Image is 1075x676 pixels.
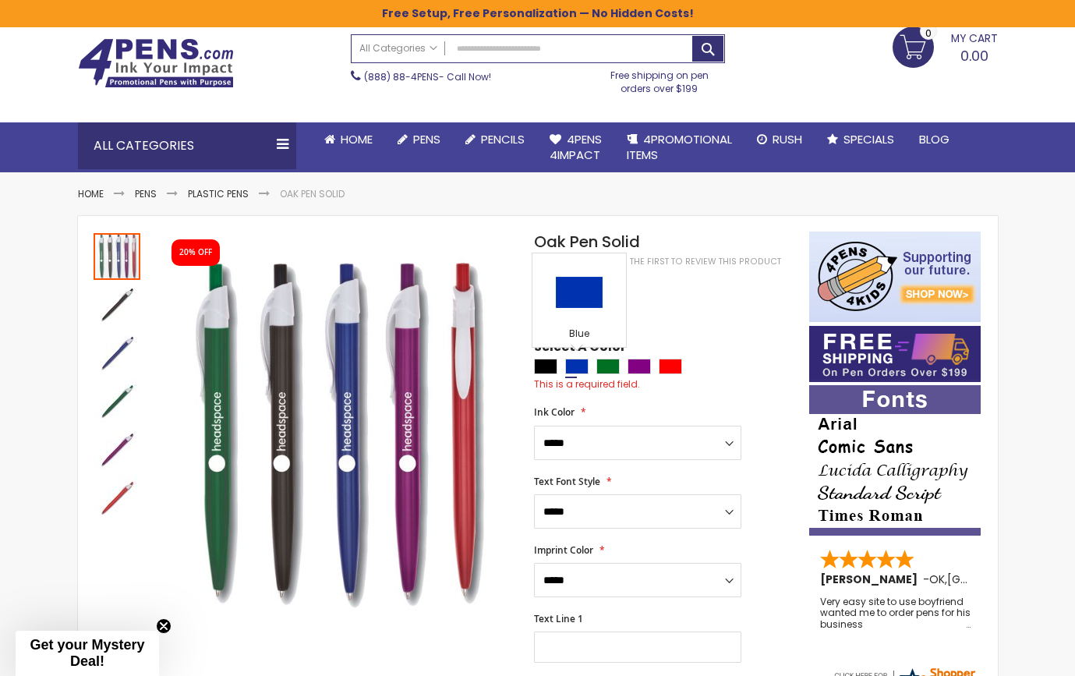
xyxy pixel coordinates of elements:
span: All Categories [359,42,437,55]
a: Plastic Pens [188,187,249,200]
span: Text Font Style [534,475,600,488]
span: [PERSON_NAME] [820,572,923,587]
div: All Categories [78,122,296,169]
a: Home [78,187,104,200]
div: Blue [565,359,589,374]
span: Select A Color [534,338,626,359]
div: Purple [628,359,651,374]
span: Ink Color [534,405,575,419]
span: Imprint Color [534,543,593,557]
img: Oak Pen Solid [157,254,514,611]
a: 4Pens4impact [537,122,614,173]
div: Blue [536,327,622,343]
a: Be the first to review this product [617,256,781,267]
a: Pens [135,187,157,200]
a: Pencils [453,122,537,157]
a: Specials [815,122,907,157]
span: Get your Mystery Deal! [30,637,144,669]
img: Oak Pen Solid [94,378,140,425]
a: Pens [385,122,453,157]
span: OK [929,572,945,587]
button: Close teaser [156,618,172,634]
span: 0 [925,26,932,41]
span: Pencils [481,131,525,147]
div: 20% OFF [179,247,212,258]
div: Oak Pen Solid [94,232,142,280]
div: Free shipping on pen orders over $199 [594,63,725,94]
span: - Call Now! [364,70,491,83]
div: Red [659,359,682,374]
span: Pens [413,131,440,147]
a: Rush [744,122,815,157]
img: Oak Pen Solid [94,330,140,377]
span: - , [923,572,1062,587]
div: Oak Pen Solid [94,377,142,425]
span: 0.00 [960,46,988,65]
li: Oak Pen Solid [280,188,345,200]
img: Oak Pen Solid [94,475,140,522]
span: Oak Pen Solid [534,231,640,253]
span: Text Line 1 [534,612,583,625]
span: Home [341,131,373,147]
img: Oak Pen Solid [94,281,140,328]
a: Home [312,122,385,157]
iframe: Google Customer Reviews [946,634,1075,676]
a: All Categories [352,35,445,61]
div: Oak Pen Solid [94,328,142,377]
img: 4Pens Custom Pens and Promotional Products [78,38,234,88]
span: Specials [843,131,894,147]
img: Free shipping on orders over $199 [809,326,981,382]
a: 0.00 0 [893,27,998,65]
a: 4PROMOTIONALITEMS [614,122,744,173]
a: (888) 88-4PENS [364,70,439,83]
span: 4Pens 4impact [550,131,602,163]
span: Blog [919,131,949,147]
div: This is a required field. [534,378,793,391]
div: Oak Pen Solid [94,280,142,328]
img: 4pens 4 kids [809,232,981,322]
a: Blog [907,122,962,157]
div: Very easy site to use boyfriend wanted me to order pens for his business [820,596,971,630]
div: Oak Pen Solid [94,473,140,522]
img: Oak Pen Solid [94,426,140,473]
span: Rush [773,131,802,147]
div: Oak Pen Solid [94,425,142,473]
div: Get your Mystery Deal!Close teaser [16,631,159,676]
span: 4PROMOTIONAL ITEMS [627,131,732,163]
div: Green [596,359,620,374]
span: [GEOGRAPHIC_DATA] [947,572,1062,587]
img: font-personalization-examples [809,385,981,536]
div: Black [534,359,557,374]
